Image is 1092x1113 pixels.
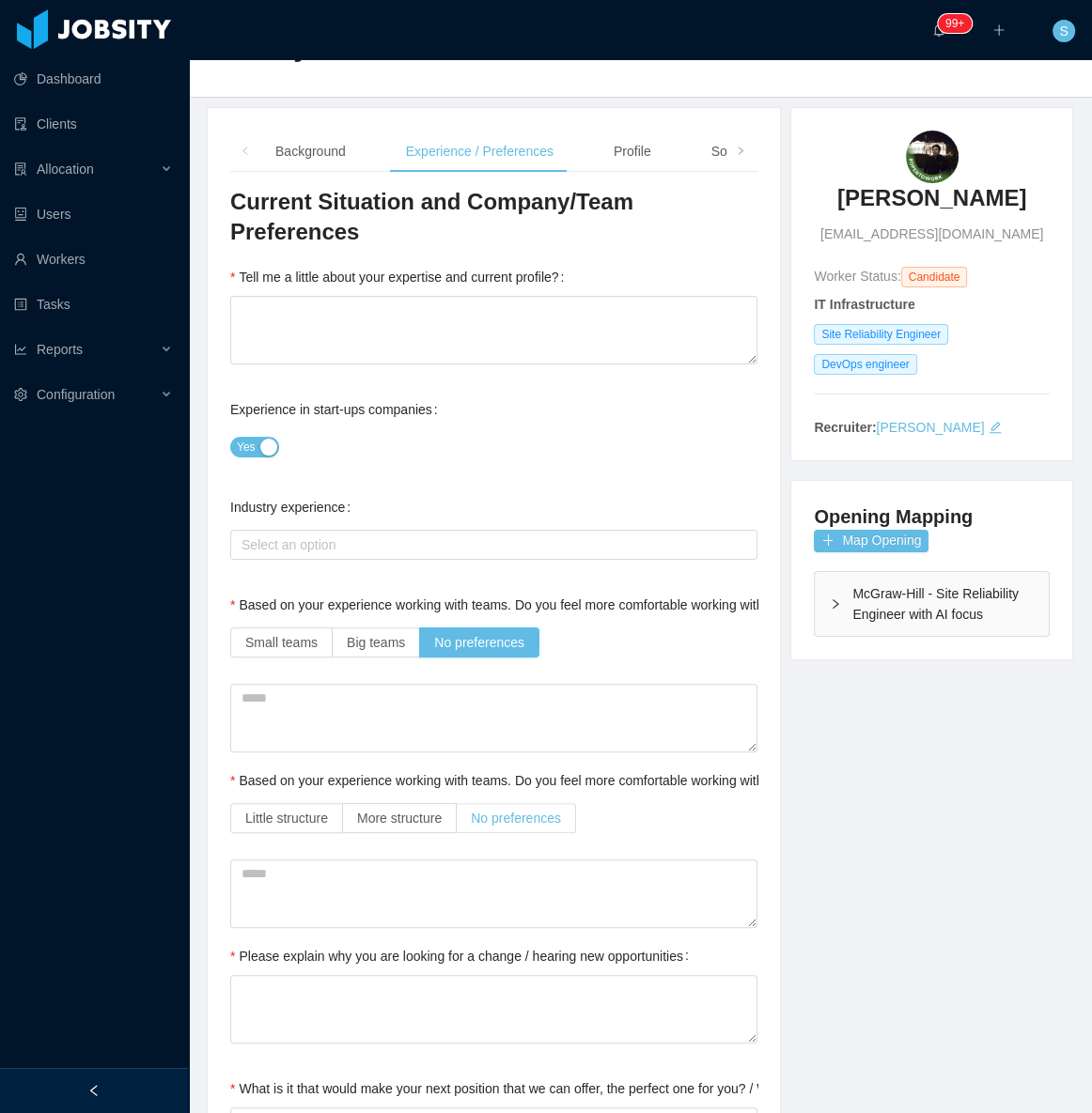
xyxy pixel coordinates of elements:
[230,270,571,285] label: Tell me a little about your expertise and current profile?
[230,949,696,964] label: Please explain why you are looking for a change / hearing new opportunities
[230,1081,996,1096] label: What is it that would make your next position that we can offer, the perfect one for you? / What ...
[230,437,279,457] button: Experience in start-ups companies
[932,23,945,37] i: icon: bell
[814,324,948,345] span: Site Reliability Engineer
[830,598,841,610] i: icon: right
[814,269,900,284] span: Worker Status:
[14,388,27,401] i: icon: setting
[599,131,666,173] div: Profile
[814,530,928,552] button: icon: plusMap Opening
[230,402,445,417] label: Experience in start-ups companies
[237,438,256,456] span: Yes
[14,162,27,176] i: icon: solution
[14,60,173,98] a: icon: pie-chartDashboard
[357,811,442,826] span: More structure
[837,183,1026,224] a: [PERSON_NAME]
[242,535,738,554] div: Select an option
[230,773,1063,788] label: Based on your experience working with teams. Do you feel more comfortable working with more struc...
[814,420,876,435] strong: Recruiter:
[434,635,524,650] span: No preferences
[471,811,561,826] span: No preferences
[696,131,784,173] div: Soft Skills
[736,147,745,156] i: icon: right
[938,14,972,33] sup: 1216
[14,286,173,323] a: icon: profileTasks
[814,503,973,530] h4: Opening Mapping
[230,975,757,1043] textarea: Please explain why you are looking for a change / hearing new opportunities
[992,23,1006,37] i: icon: plus
[37,342,83,357] span: Reports
[820,224,1043,244] span: [EMAIL_ADDRESS][DOMAIN_NAME]
[876,420,984,435] a: [PERSON_NAME]
[241,147,250,156] i: icon: left
[230,187,757,248] h3: Current Situation and Company/Team Preferences
[236,534,246,557] input: Industry experience
[906,131,959,183] img: bd568eb4-2471-4343-a101-844de6604db2_68de7338be834-90w.png
[230,296,757,364] textarea: Tell me a little about your expertise and current profile?
[837,183,1026,213] h3: [PERSON_NAME]
[245,811,328,826] span: Little structure
[14,343,27,356] i: icon: line-chart
[989,421,1002,434] i: icon: edit
[814,354,916,375] span: DevOps engineer
[260,131,361,173] div: Background
[347,635,405,650] span: Big teams
[1059,20,1068,42] span: S
[230,500,358,515] label: Industry experience
[14,240,173,278] a: icon: userWorkers
[14,105,173,143] a: icon: auditClients
[245,635,318,650] span: Small teams
[230,597,961,612] label: Based on your experience working with teams. Do you feel more comfortable working with larger tea...
[814,297,914,312] strong: IT Infrastructure
[37,387,115,402] span: Configuration
[37,162,94,177] span: Allocation
[14,195,173,233] a: icon: robotUsers
[901,267,968,287] span: Candidate
[815,572,1049,636] div: icon: rightMcGraw-Hill - Site Reliability Engineer with AI focus
[391,131,569,173] div: Experience / Preferences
